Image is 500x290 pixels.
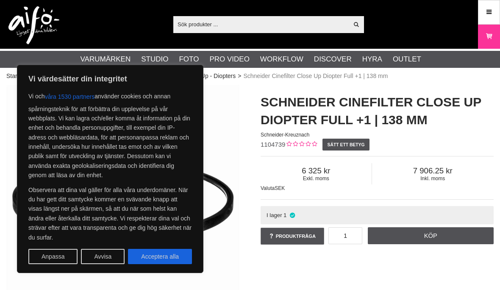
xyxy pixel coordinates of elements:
a: Köp [368,227,494,244]
div: Vi värdesätter din integritet [17,65,203,273]
i: I lager [289,212,296,218]
a: Workflow [260,54,303,65]
a: Pro Video [209,54,249,65]
span: Exkl. moms [261,176,372,181]
span: 1 [283,212,286,218]
span: I lager [267,212,282,218]
span: Inkl. moms [372,176,494,181]
p: Observera att dina val gäller för alla våra underdomäner. När du har gett ditt samtycke kommer en... [28,185,192,242]
input: Sök produkter ... [173,18,348,31]
img: logo.png [8,6,59,45]
a: Foto [179,54,199,65]
a: Studio [141,54,168,65]
a: Discover [314,54,352,65]
a: Sätt ett betyg [322,139,369,151]
button: Anpassa [28,249,78,264]
p: Vi värdesätter din integritet [28,74,192,84]
span: 7 906.25 [372,166,494,176]
span: > [238,72,241,81]
button: Avvisa [81,249,125,264]
button: våra 1530 partners [45,89,95,104]
h1: Schneider Cinefilter Close Up Diopter Full +1 | 138 mm [261,93,494,129]
span: Valuta [261,185,275,191]
a: Hyra [362,54,382,65]
a: Outlet [393,54,421,65]
a: Close-Up - Diopters [183,72,236,81]
a: Start [6,72,19,81]
p: Vi och använder cookies och annan spårningsteknik för att förbättra din upplevelse på vår webbpla... [28,89,192,180]
span: Schneider-Kreuznach [261,132,309,138]
div: Kundbetyg: 0 [285,140,317,149]
span: Schneider Cinefilter Close Up Diopter Full +1 | 138 mm [243,72,388,81]
a: Produktfråga [261,228,324,245]
span: SEK [275,185,285,191]
span: 6 325 [261,166,372,176]
a: Varumärken [81,54,131,65]
span: 1104739 [261,141,285,148]
button: Acceptera alla [128,249,192,264]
